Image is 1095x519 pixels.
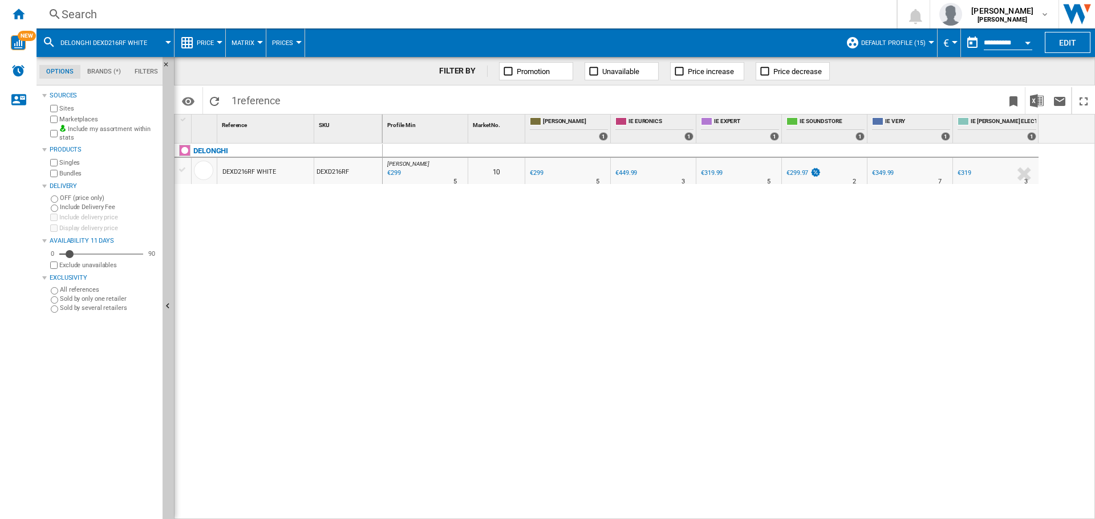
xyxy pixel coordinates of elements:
div: Reference Sort None [220,115,314,132]
div: SKU Sort None [317,115,382,132]
div: Sort None [317,115,382,132]
label: Sold by several retailers [60,304,158,312]
input: Include my assortment within stats [50,126,58,141]
input: Include delivery price [50,214,58,221]
div: Profile Min Sort None [385,115,468,132]
div: Delivery Time : 2 days [853,176,856,187]
div: Sources [50,91,158,100]
label: Exclude unavailables [59,261,158,269]
div: 90 [145,250,158,258]
img: wise-card.svg [11,35,26,50]
div: Sort None [471,115,525,132]
md-tab-item: Options [39,65,80,79]
span: NEW [18,31,36,41]
button: € [943,28,955,57]
div: 10 [468,158,525,184]
span: [PERSON_NAME] [543,117,608,127]
span: Price decrease [773,67,822,76]
span: Matrix [232,39,254,47]
div: €449.99 [614,167,637,179]
div: Click to filter on that brand [193,144,228,158]
label: Include my assortment within stats [59,125,158,142]
label: OFF (price only) [60,194,158,202]
div: IE EURONICS 1 offers sold by IE EURONICS [613,115,696,143]
div: €299 [530,169,544,177]
div: €319.99 [701,169,723,177]
span: Profile Min [387,122,416,128]
button: Default profile (15) [861,28,931,57]
button: Prices [272,28,299,57]
img: promotionV3.png [810,167,821,177]
label: Bundles [59,169,158,178]
span: [PERSON_NAME] [971,5,1033,17]
div: Delivery Time : 5 days [453,176,457,187]
div: €319.99 [699,167,723,179]
button: Edit [1045,32,1090,53]
div: €349.99 [870,167,894,179]
div: Delivery Time : 5 days [596,176,599,187]
button: Matrix [232,28,260,57]
div: IE SOUNDSTORE 1 offers sold by IE SOUNDSTORE [784,115,867,143]
div: IE VERY 1 offers sold by IE VERY [870,115,952,143]
div: Sort None [385,115,468,132]
button: Price [197,28,220,57]
div: FILTER BY [439,66,488,77]
div: 0 [48,250,57,258]
div: Last updated : Monday, 22 September 2025 07:33 [386,167,401,179]
input: Display delivery price [50,224,58,232]
div: €299 [528,167,544,179]
button: Bookmark this report [1002,87,1025,114]
button: Price decrease [756,62,830,80]
button: Download in Excel [1025,87,1048,114]
span: Default profile (15) [861,39,926,47]
span: Promotion [517,67,550,76]
div: IE EXPERT 1 offers sold by IE EXPERT [699,115,781,143]
input: Bundles [50,170,58,177]
div: Sort None [194,115,217,132]
button: md-calendar [961,31,984,54]
div: DEXD216RF [314,158,382,184]
span: Reference [222,122,247,128]
span: IE SOUNDSTORE [800,117,865,127]
div: Sort None [220,115,314,132]
button: Reload [203,87,226,114]
span: [PERSON_NAME] [387,161,429,167]
img: mysite-bg-18x18.png [59,125,66,132]
span: € [943,37,949,49]
div: Delivery Time : 3 days [682,176,685,187]
input: Display delivery price [50,261,58,269]
div: Delivery Time : 5 days [767,176,770,187]
div: 1 offers sold by IE EXPERT [770,132,779,141]
span: IE EXPERT [714,117,779,127]
div: Default profile (15) [846,28,931,57]
input: Sites [50,105,58,112]
div: Price [180,28,220,57]
div: 1 offers sold by IE VERY [941,132,950,141]
label: All references [60,285,158,294]
span: 1 [226,87,286,111]
span: Price increase [688,67,734,76]
span: Market No. [473,122,500,128]
div: [PERSON_NAME] 1 offers sold by IE HARVEY NORMAN [528,115,610,143]
span: SKU [319,122,330,128]
span: reference [237,95,281,107]
button: Open calendar [1017,31,1038,51]
span: IE EURONICS [628,117,693,127]
div: €349.99 [872,169,894,177]
span: IE VERY [885,117,950,127]
div: €319 [956,167,971,179]
span: IE [PERSON_NAME] ELECTRIC [971,117,1036,127]
div: Search [62,6,867,22]
div: Products [50,145,158,154]
div: Market No. Sort None [471,115,525,132]
label: Sites [59,104,158,113]
input: Sold by only one retailer [51,296,58,304]
button: Promotion [499,62,573,80]
div: 1 offers sold by IE HARVEY NORMAN [599,132,608,141]
img: profile.jpg [939,3,962,26]
div: DEXD216RF WHITE [222,159,276,185]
